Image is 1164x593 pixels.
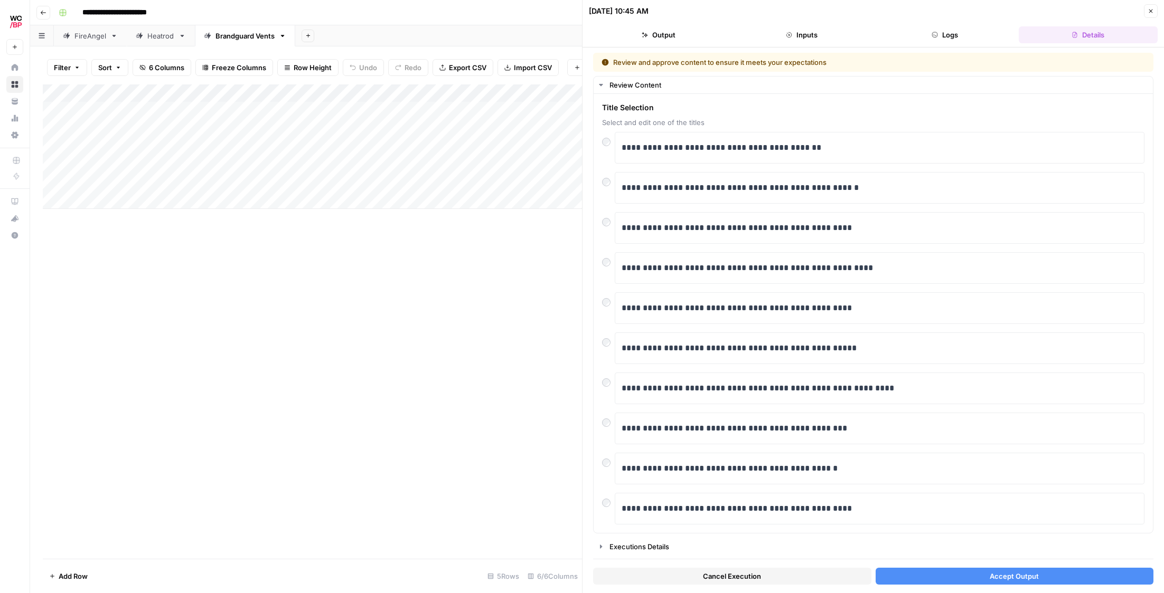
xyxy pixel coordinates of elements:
[990,571,1039,581] span: Accept Output
[343,59,384,76] button: Undo
[876,26,1015,43] button: Logs
[589,6,649,16] div: [DATE] 10:45 AM
[215,31,275,41] div: Brandguard Vents
[602,57,986,68] div: Review and approve content to ensure it meets your expectations
[195,25,295,46] a: Brandguard Vents
[523,568,582,585] div: 6/6 Columns
[54,62,71,73] span: Filter
[127,25,195,46] a: Heatrod
[483,568,523,585] div: 5 Rows
[449,62,486,73] span: Export CSV
[277,59,339,76] button: Row Height
[47,59,87,76] button: Filter
[149,62,184,73] span: 6 Columns
[147,31,174,41] div: Heatrod
[212,62,266,73] span: Freeze Columns
[6,8,23,35] button: Workspace: Wilson Cooke
[6,210,23,227] button: What's new?
[594,538,1153,555] button: Executions Details
[876,568,1154,585] button: Accept Output
[7,211,23,226] div: What's new?
[359,62,377,73] span: Undo
[497,59,559,76] button: Import CSV
[59,571,88,581] span: Add Row
[609,80,1147,90] div: Review Content
[6,76,23,93] a: Browse
[732,26,871,43] button: Inputs
[6,110,23,127] a: Usage
[593,568,871,585] button: Cancel Execution
[133,59,191,76] button: 6 Columns
[594,76,1153,93] button: Review Content
[294,62,332,73] span: Row Height
[1019,26,1158,43] button: Details
[594,94,1153,533] div: Review Content
[609,541,1147,552] div: Executions Details
[6,93,23,110] a: Your Data
[6,127,23,144] a: Settings
[703,571,761,581] span: Cancel Execution
[6,227,23,244] button: Help + Support
[43,568,94,585] button: Add Row
[405,62,421,73] span: Redo
[6,12,25,31] img: Wilson Cooke Logo
[98,62,112,73] span: Sort
[6,59,23,76] a: Home
[54,25,127,46] a: FireAngel
[433,59,493,76] button: Export CSV
[514,62,552,73] span: Import CSV
[589,26,728,43] button: Output
[74,31,106,41] div: FireAngel
[6,193,23,210] a: AirOps Academy
[602,102,1144,113] span: Title Selection
[195,59,273,76] button: Freeze Columns
[91,59,128,76] button: Sort
[602,117,1144,128] span: Select and edit one of the titles
[388,59,428,76] button: Redo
